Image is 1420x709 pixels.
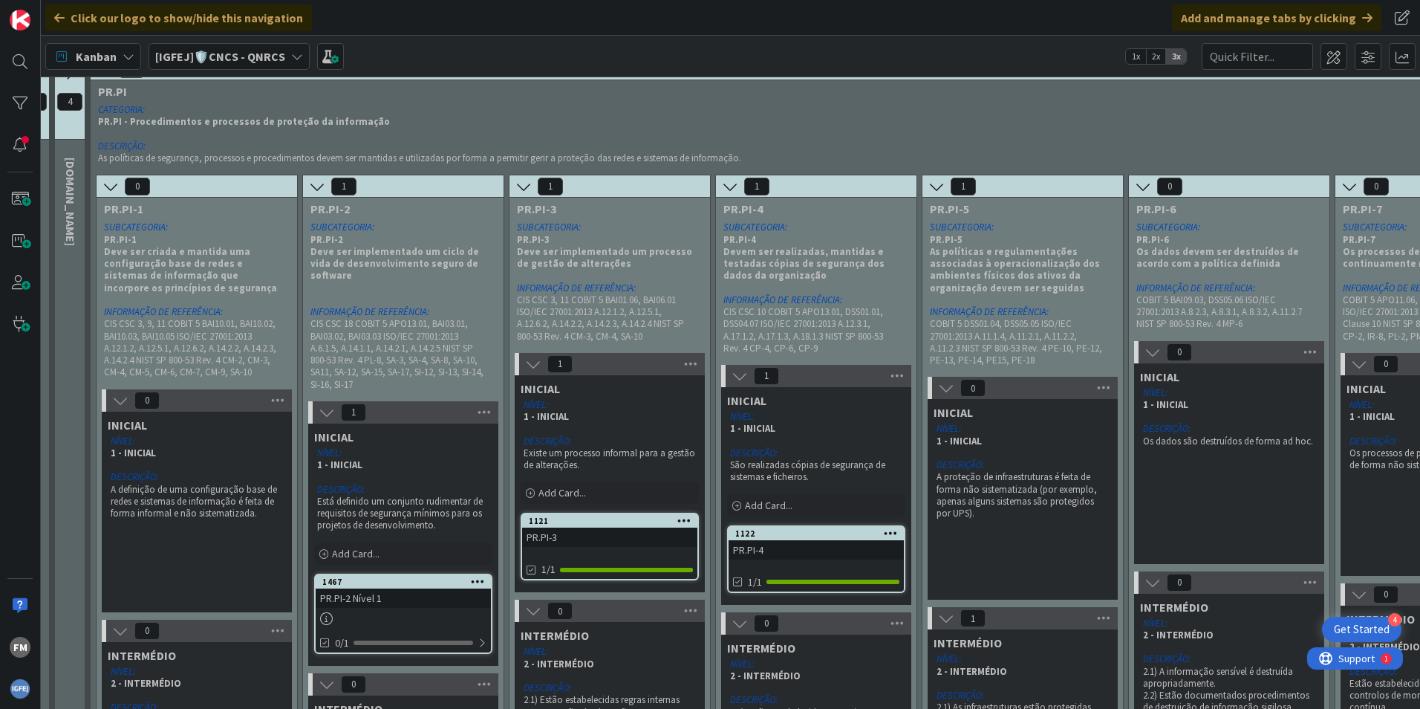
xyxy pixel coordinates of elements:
[547,355,573,373] span: 1
[322,577,491,587] div: 1467
[529,516,697,526] div: 1121
[937,471,1109,519] p: A proteção de infraestruturas é feita de forma não sistematizada (por exemplo, apenas alguns sist...
[930,318,1105,366] p: COBIT 5 DSS01.04, DSS05.05 ISO/IEC 27001:2013 A.11.1.4, A.11.2.1, A.11.2.2, A.11.2.3 NIST SP 800-...
[98,115,390,128] strong: PR.PI - Procedimentos e processos de proteção da informação
[729,540,904,560] div: PR.PI-4
[331,178,356,195] span: 1
[77,6,81,18] div: 1
[934,635,1002,650] span: INTERMÉDIO
[1143,436,1315,447] p: Os dados são destruídos de forma ad hoc.
[538,486,586,499] span: Add Card...
[522,514,697,547] div: 1121PR.PI-3
[1143,386,1167,399] em: NÍVEL:
[1322,617,1401,642] div: Open Get Started checklist, remaining modules: 4
[937,459,984,471] em: DESCRIÇÃO:
[517,201,691,216] span: PR.PI-3
[104,245,277,294] strong: Deve ser criada e mantida uma configuração base de redes e sistemas de informação que incorpore o...
[310,221,374,233] em: SUBCATEGORIA:
[521,628,589,643] span: INTERMÉDIO
[1349,665,1397,678] em: DESCRIÇÃO:
[930,233,963,246] strong: PR.PI-5
[125,178,150,195] span: 0
[1143,617,1167,629] em: NÍVEL:
[754,615,779,632] span: 0
[729,527,904,560] div: 1122PR.PI-4
[1343,233,1375,246] strong: PR.PI-7
[1143,422,1191,435] em: DESCRIÇÃO:
[310,305,429,318] em: INFORMAÇÃO DE REFERÊNCIA:
[524,398,548,411] em: NÍVEL:
[730,658,755,670] em: NÍVEL:
[937,435,982,447] strong: 1 - INICIAL
[521,513,699,580] a: 1121PR.PI-31/1
[111,484,283,520] p: A definição de uma configuração base de redes e sistemas de informação é feita de forma informal ...
[521,381,560,396] span: INICIAL
[547,602,573,620] span: 0
[10,637,30,658] div: FM
[104,201,279,216] span: PR.PI-1
[937,653,961,665] em: NÍVEL:
[98,140,146,152] em: DESCRIÇÃO:
[1136,245,1301,270] strong: Os dados devem ser destruídos de acordo com a política definida
[1136,282,1255,294] em: INFORMAÇÃO DE REFERÊNCIA:
[111,435,135,447] em: NÍVEL:
[1140,600,1208,615] span: INTERMÉDIO
[1349,410,1395,423] strong: 1 - INICIAL
[1157,178,1182,195] span: 0
[524,645,548,658] em: NÍVEL:
[1388,613,1401,627] div: 4
[723,233,756,246] strong: PR.PI-4
[310,245,481,282] strong: Deve ser implementado um ciclo de vida de desenvolvimento seguro de software
[730,410,755,423] em: NÍVEL:
[524,658,594,670] strong: 2 - INTERMÉDIO
[1202,43,1313,70] input: Quick Filter...
[1167,343,1192,361] span: 0
[317,483,365,496] em: DESCRIÇÃO:
[108,648,176,663] span: INTERMÉDIO
[524,410,569,423] strong: 1 - INICIAL
[735,528,904,539] div: 1122
[727,525,905,593] a: 1122PR.PI-41/1
[730,693,778,706] em: DESCRIÇÃO:
[727,641,795,655] span: INTERMÉDIO
[524,682,571,694] em: DESCRIÇÃO:
[730,670,801,682] strong: 2 - INTERMÉDIO
[960,379,986,397] span: 0
[314,430,354,444] span: INICIAL
[155,49,285,64] b: [IGFEJ]🛡️CNCS - QNRCS
[1136,294,1312,331] p: COBIT 5 BAI09.03, DSS05.06 ISO/IEC 27001:2013 A.8.2.3, A.8.3.1, A.8.3.2, A.11.2.7 NIST SP 800-53 ...
[754,367,779,385] span: 1
[104,305,223,318] em: INFORMAÇÃO DE REFERÊNCIA:
[341,404,366,421] span: 1
[57,93,82,111] span: 4
[341,676,366,693] span: 0
[1143,666,1315,690] p: 2.1) A informação sensível é destruída apropriadamente.
[63,158,78,246] span: PR.SD
[335,635,349,651] span: 0/1
[517,233,550,246] strong: PR.PI-3
[316,575,491,608] div: 1467PR.PI-2 Nível 1
[951,178,976,195] span: 1
[1364,178,1389,195] span: 0
[1172,4,1381,31] div: Add and manage tabs by clicking
[111,447,156,459] strong: 1 - INICIAL
[317,496,489,532] p: Está definido um conjunto rudimentar de requisitos de segurança mínimos para os projetos de desen...
[98,103,145,116] em: CATEGORIA:
[524,447,696,472] p: Existe um processo informal para a gestão de alterações.
[730,422,775,435] strong: 1 - INICIAL
[1136,201,1311,216] span: PR.PI-6
[1373,586,1398,603] span: 0
[10,679,30,699] img: avatar
[317,459,362,471] strong: 1 - INICIAL
[31,2,68,20] span: Support
[723,245,887,282] strong: Devem ser realizadas, mantidas e testadas cópias de segurança dos dados da organização
[1136,233,1169,246] strong: PR.PI-6
[111,677,181,690] strong: 2 - INTERMÉDIO
[1343,221,1407,233] em: SUBCATEGORIA:
[960,609,986,627] span: 1
[744,178,769,195] span: 1
[748,574,762,590] span: 1/1
[723,201,898,216] span: PR.PI-4
[937,665,1007,678] strong: 2 - INTERMÉDIO
[1346,612,1415,627] span: INTERMÉDIO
